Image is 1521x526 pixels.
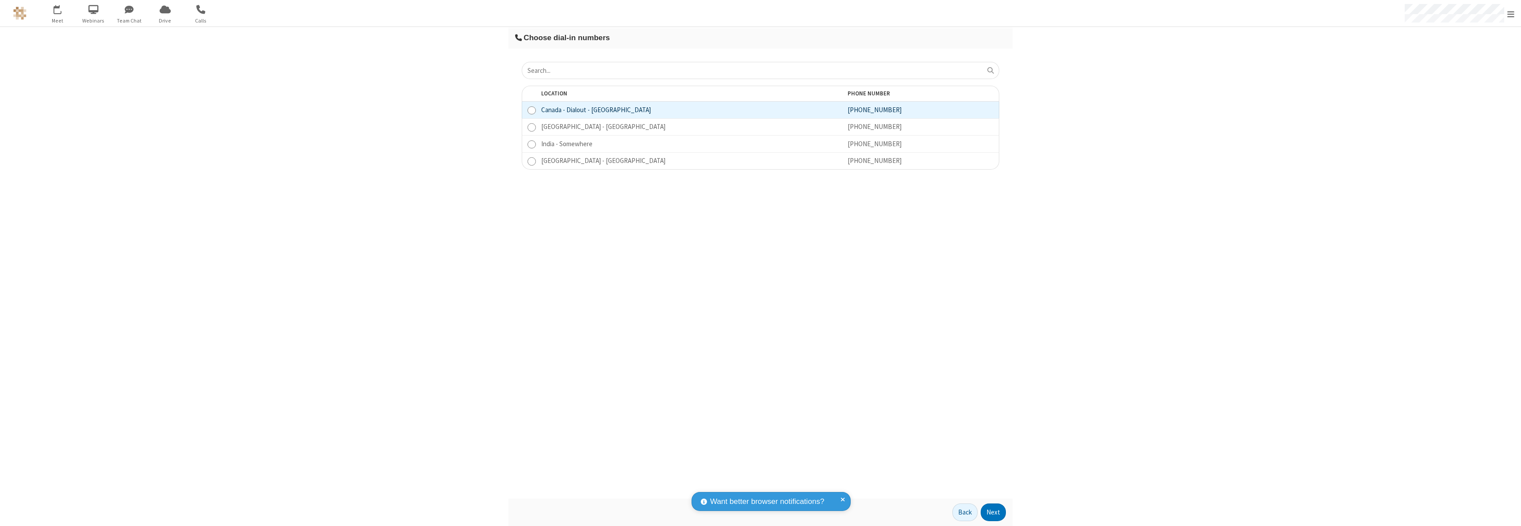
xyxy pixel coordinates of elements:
td: India - Somewhere [536,135,843,152]
div: 3 [60,5,65,11]
span: Choose dial-in numbers [524,33,610,42]
button: Next [981,503,1006,521]
span: [PHONE_NUMBER] [848,156,902,165]
button: Back [952,503,978,521]
th: Phone number [842,86,999,102]
td: [GEOGRAPHIC_DATA] - [GEOGRAPHIC_DATA] [536,152,843,170]
th: Location [536,86,843,102]
span: [PHONE_NUMBER] [848,140,902,148]
td: Canada - Dialout - [GEOGRAPHIC_DATA] [536,102,843,118]
img: QA Selenium DO NOT DELETE OR CHANGE [13,7,27,20]
span: Drive [149,17,182,25]
input: Search... [522,62,999,79]
span: [PHONE_NUMBER] [848,122,902,131]
td: [GEOGRAPHIC_DATA] - [GEOGRAPHIC_DATA] [536,118,843,136]
span: Team Chat [113,17,146,25]
span: Webinars [77,17,110,25]
span: Calls [184,17,218,25]
span: [PHONE_NUMBER] [848,106,902,114]
span: Want better browser notifications? [710,496,824,507]
span: Meet [41,17,74,25]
